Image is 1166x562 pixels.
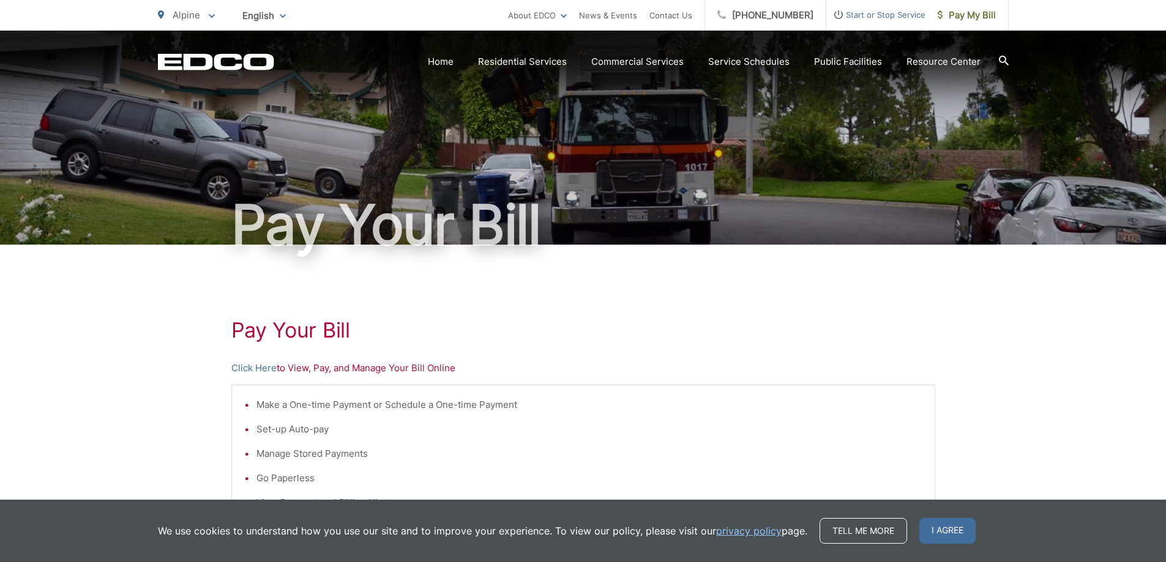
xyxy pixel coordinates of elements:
[231,361,277,375] a: Click Here
[428,54,454,69] a: Home
[231,361,935,375] p: to View, Pay, and Manage Your Bill Online
[708,54,790,69] a: Service Schedules
[820,518,907,544] a: Tell me more
[256,422,922,437] li: Set-up Auto-pay
[158,194,1009,256] h1: Pay Your Bill
[716,523,782,538] a: privacy policy
[906,54,981,69] a: Resource Center
[256,397,922,412] li: Make a One-time Payment or Schedule a One-time Payment
[158,523,807,538] p: We use cookies to understand how you use our site and to improve your experience. To view our pol...
[256,495,922,510] li: View Payment and Billing History
[938,8,996,23] span: Pay My Bill
[256,446,922,461] li: Manage Stored Payments
[231,318,935,342] h1: Pay Your Bill
[591,54,684,69] a: Commercial Services
[508,8,567,23] a: About EDCO
[919,518,976,544] span: I agree
[173,9,200,21] span: Alpine
[579,8,637,23] a: News & Events
[814,54,882,69] a: Public Facilities
[256,471,922,486] li: Go Paperless
[649,8,692,23] a: Contact Us
[233,5,295,26] span: English
[478,54,567,69] a: Residential Services
[158,53,274,70] a: EDCD logo. Return to the homepage.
